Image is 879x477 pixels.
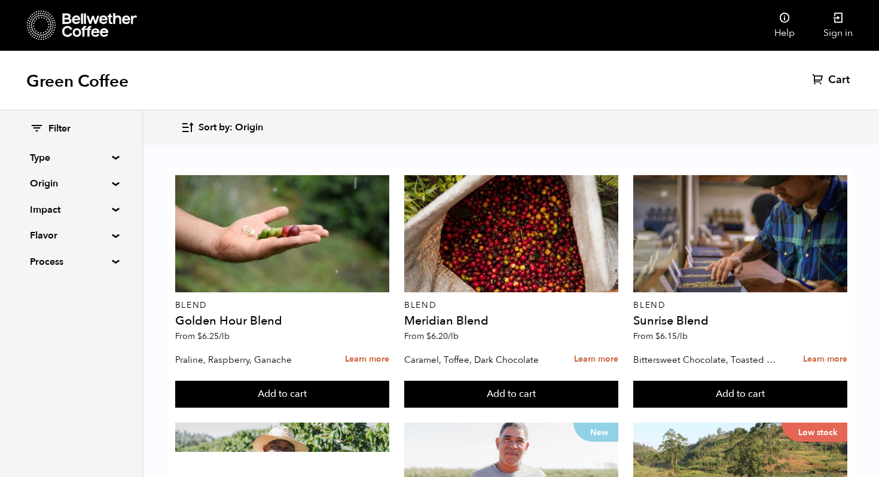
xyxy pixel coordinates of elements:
[404,315,618,327] h4: Meridian Blend
[633,351,779,369] p: Bittersweet Chocolate, Toasted Marshmallow, Candied Orange, Praline
[30,228,112,243] summary: Flavor
[404,301,618,310] p: Blend
[574,347,618,372] a: Learn more
[677,331,688,342] span: /lb
[404,351,550,369] p: Caramel, Toffee, Dark Chocolate
[30,151,112,165] summary: Type
[426,331,459,342] bdi: 6.20
[345,347,389,372] a: Learn more
[48,123,71,136] span: Filter
[175,331,230,342] span: From
[812,73,853,87] a: Cart
[633,301,847,310] p: Blend
[782,423,847,442] p: Low stock
[633,331,688,342] span: From
[30,176,112,191] summary: Origin
[655,331,688,342] bdi: 6.15
[30,203,112,217] summary: Impact
[404,331,459,342] span: From
[655,331,660,342] span: $
[197,331,202,342] span: $
[181,114,263,142] button: Sort by: Origin
[26,71,129,92] h1: Green Coffee
[175,315,389,327] h4: Golden Hour Blend
[219,331,230,342] span: /lb
[448,331,459,342] span: /lb
[426,331,431,342] span: $
[199,121,263,134] span: Sort by: Origin
[175,351,321,369] p: Praline, Raspberry, Ganache
[633,315,847,327] h4: Sunrise Blend
[30,255,112,269] summary: Process
[803,347,847,372] a: Learn more
[197,331,230,342] bdi: 6.25
[633,381,847,408] button: Add to cart
[175,301,389,310] p: Blend
[828,73,850,87] span: Cart
[404,381,618,408] button: Add to cart
[573,423,618,442] p: New
[175,381,389,408] button: Add to cart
